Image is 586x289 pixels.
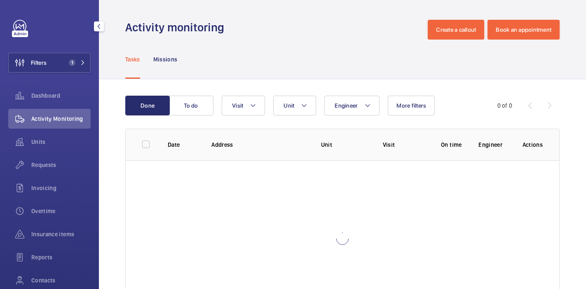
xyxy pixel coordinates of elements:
span: 1 [69,59,75,66]
span: Contacts [31,276,91,284]
p: Address [211,141,307,149]
button: Visit [222,96,265,115]
div: 0 of 0 [497,101,512,110]
span: Reports [31,253,91,261]
p: Actions [523,141,543,149]
h1: Activity monitoring [125,20,229,35]
span: Overtime [31,207,91,215]
span: Invoicing [31,184,91,192]
span: Units [31,138,91,146]
p: Tasks [125,55,140,63]
p: Missions [153,55,178,63]
button: Book an appointment [488,20,560,40]
button: More filters [388,96,435,115]
p: Visit [383,141,424,149]
span: Filters [31,59,47,67]
p: On time [437,141,465,149]
button: Unit [273,96,316,115]
span: Activity Monitoring [31,115,91,123]
button: Create a callout [428,20,484,40]
p: Unit [321,141,370,149]
span: Engineer [335,102,358,109]
button: Engineer [324,96,380,115]
button: Filters1 [8,53,91,73]
span: More filters [396,102,426,109]
button: Done [125,96,170,115]
button: To do [169,96,213,115]
p: Engineer [478,141,509,149]
span: Visit [232,102,243,109]
span: Requests [31,161,91,169]
p: Date [168,141,198,149]
span: Unit [284,102,294,109]
span: Dashboard [31,92,91,100]
span: Insurance items [31,230,91,238]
